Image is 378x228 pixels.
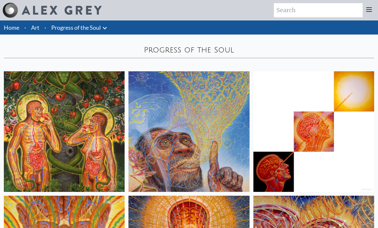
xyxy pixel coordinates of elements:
li: · [22,20,29,35]
a: Home [4,24,19,31]
input: Search [274,3,363,17]
a: Art [31,23,39,32]
li: · [42,20,49,35]
div: Progress of the Soul [4,45,374,55]
a: Progress of the Soul [51,23,101,32]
